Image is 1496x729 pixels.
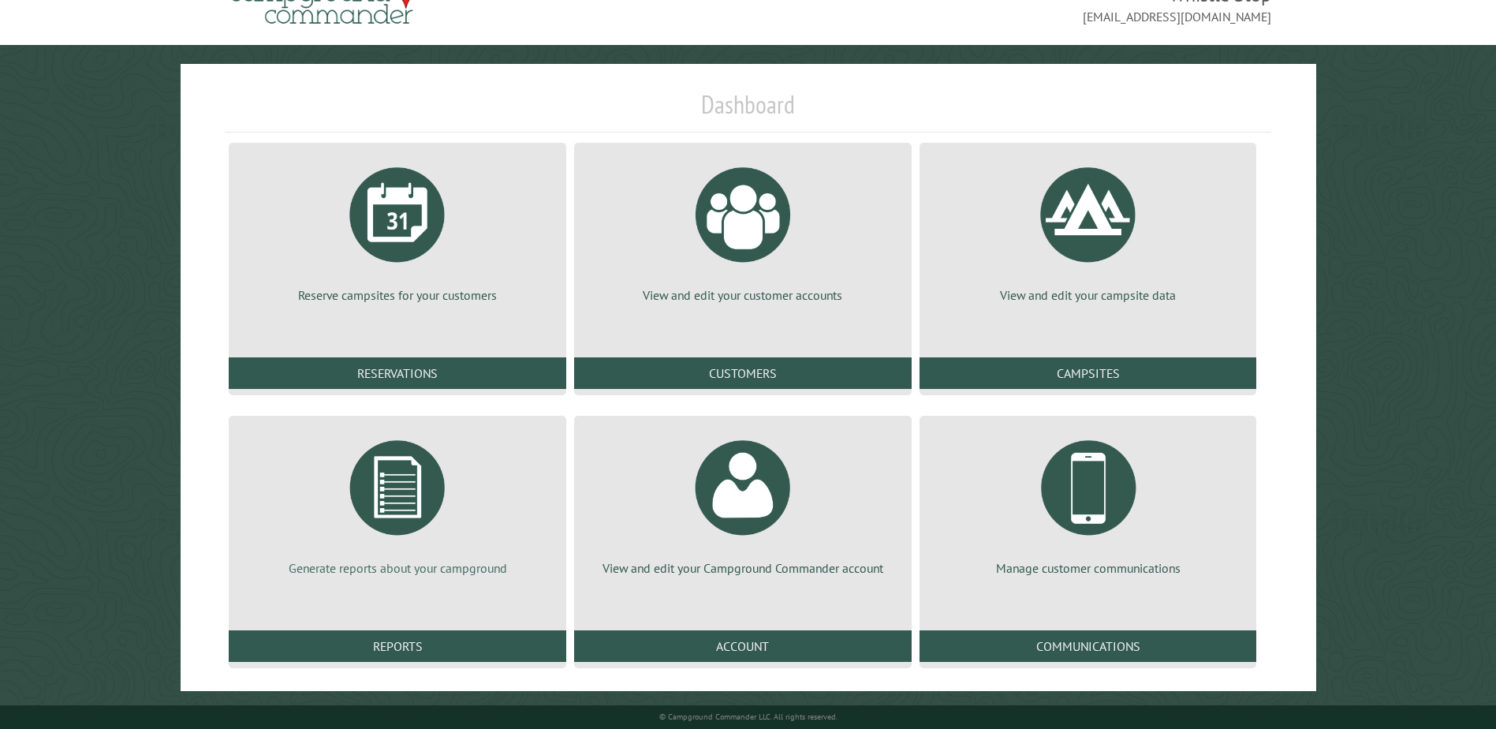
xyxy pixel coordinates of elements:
[574,357,912,389] a: Customers
[593,286,893,304] p: View and edit your customer accounts
[248,559,547,577] p: Generate reports about your campground
[229,630,566,662] a: Reports
[248,155,547,304] a: Reserve campsites for your customers
[225,89,1270,133] h1: Dashboard
[938,286,1238,304] p: View and edit your campsite data
[938,155,1238,304] a: View and edit your campsite data
[920,630,1257,662] a: Communications
[574,630,912,662] a: Account
[920,357,1257,389] a: Campsites
[659,712,838,722] small: © Campground Commander LLC. All rights reserved.
[593,559,893,577] p: View and edit your Campground Commander account
[593,155,893,304] a: View and edit your customer accounts
[593,428,893,577] a: View and edit your Campground Commander account
[229,357,566,389] a: Reservations
[938,428,1238,577] a: Manage customer communications
[248,286,547,304] p: Reserve campsites for your customers
[248,428,547,577] a: Generate reports about your campground
[938,559,1238,577] p: Manage customer communications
